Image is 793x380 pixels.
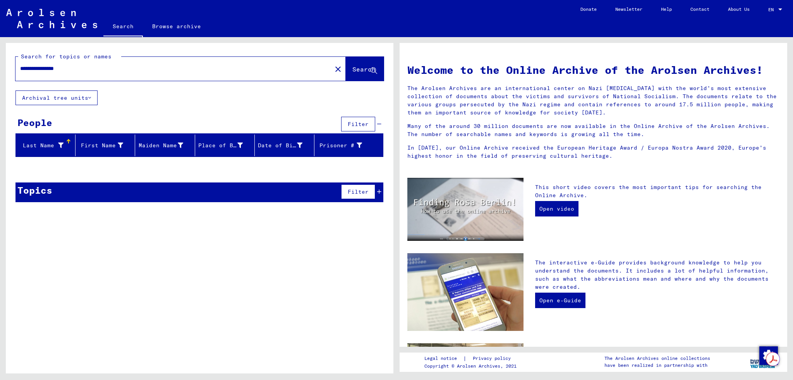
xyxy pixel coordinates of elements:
mat-label: Search for topics or names [21,53,112,60]
mat-header-cell: First Name [76,135,135,156]
button: Clear [330,61,346,77]
mat-header-cell: Maiden Name [135,135,195,156]
p: have been realized in partnership with [604,362,710,369]
p: The interactive e-Guide provides background knowledge to help you understand the documents. It in... [535,259,779,291]
a: Legal notice [424,354,463,363]
div: People [17,116,52,130]
a: Privacy policy [467,354,520,363]
div: Prisoner # [318,141,362,150]
p: The Arolsen Archives are an international center on Nazi [MEDICAL_DATA] with the world’s most ext... [407,84,779,117]
div: Topics [17,183,52,197]
mat-header-cell: Last Name [16,135,76,156]
mat-header-cell: Place of Birth [195,135,255,156]
div: Place of Birth [198,139,254,152]
mat-header-cell: Prisoner # [314,135,383,156]
a: Open video [535,201,578,216]
button: Archival tree units [15,90,98,105]
button: Filter [341,184,375,199]
mat-header-cell: Date of Birth [255,135,314,156]
span: Filter [348,188,369,195]
a: Search [103,17,143,37]
div: | [424,354,520,363]
div: Last Name [19,141,64,150]
p: Copyright © Arolsen Archives, 2021 [424,363,520,370]
p: The Arolsen Archives online collections [604,355,710,362]
p: Many of the around 30 million documents are now available in the Online Archive of the Arolsen Ar... [407,122,779,138]
img: yv_logo.png [748,352,778,371]
div: Maiden Name [138,141,183,150]
div: Last Name [19,139,75,152]
span: Search [352,65,376,73]
div: Prisoner # [318,139,374,152]
button: Filter [341,117,375,131]
div: Date of Birth [258,139,314,152]
div: First Name [79,139,135,152]
img: video.jpg [407,178,524,241]
p: This short video covers the most important tips for searching the Online Archive. [535,183,779,199]
div: First Name [79,141,123,150]
div: Date of Birth [258,141,302,150]
img: Arolsen_neg.svg [6,9,97,28]
mat-icon: close [333,65,343,74]
a: Open e-Guide [535,293,585,308]
img: eguide.jpg [407,253,524,331]
span: Filter [348,121,369,128]
p: In [DATE], our Online Archive received the European Heritage Award / Europa Nostra Award 2020, Eu... [407,144,779,160]
img: Zustimmung ändern [759,346,778,365]
button: Search [346,57,384,81]
a: Browse archive [143,17,210,36]
div: Maiden Name [138,139,194,152]
h1: Welcome to the Online Archive of the Arolsen Archives! [407,62,779,78]
mat-select-trigger: EN [768,7,774,12]
div: Place of Birth [198,141,243,150]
